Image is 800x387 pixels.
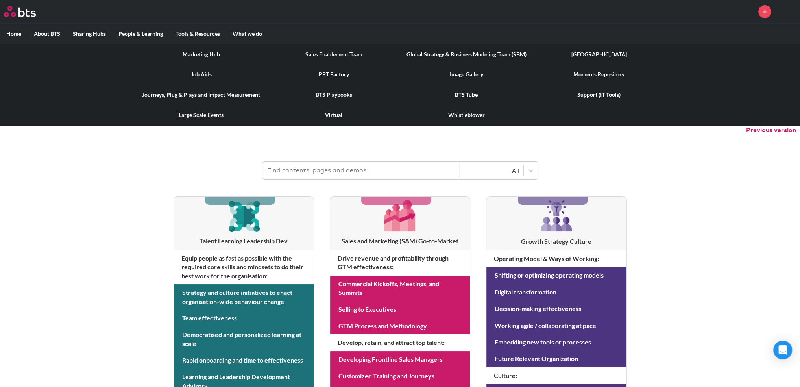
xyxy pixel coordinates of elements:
div: All [463,166,519,175]
label: Sharing Hubs [67,24,112,44]
button: Previous version [746,126,796,135]
h3: Sales and Marketing (SAM) Go-to-Market [330,237,470,245]
label: People & Learning [112,24,169,44]
h4: Operating Model & Ways of Working : [486,250,626,267]
img: [object Object] [225,197,262,234]
input: Find contents, pages and demos... [262,162,459,179]
a: Go home [4,6,50,17]
img: BTS Logo [4,6,36,17]
img: Jade Arena [777,2,796,21]
h4: Equip people as fast as possible with the required core skills and mindsets to do their best work... [174,250,314,284]
h3: Talent Learning Leadership Dev [174,237,314,245]
h4: Drive revenue and profitability through GTM effectiveness : [330,250,470,276]
label: What we do [226,24,268,44]
label: About BTS [28,24,67,44]
h3: Growth Strategy Culture [486,237,626,246]
a: + [758,5,771,18]
h4: Culture : [486,367,626,384]
div: Open Intercom Messenger [773,341,792,359]
img: [object Object] [538,197,575,235]
a: Profile [777,2,796,21]
h4: Develop, retain, and attract top talent : [330,334,470,351]
label: Tools & Resources [169,24,226,44]
img: [object Object] [381,197,419,234]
